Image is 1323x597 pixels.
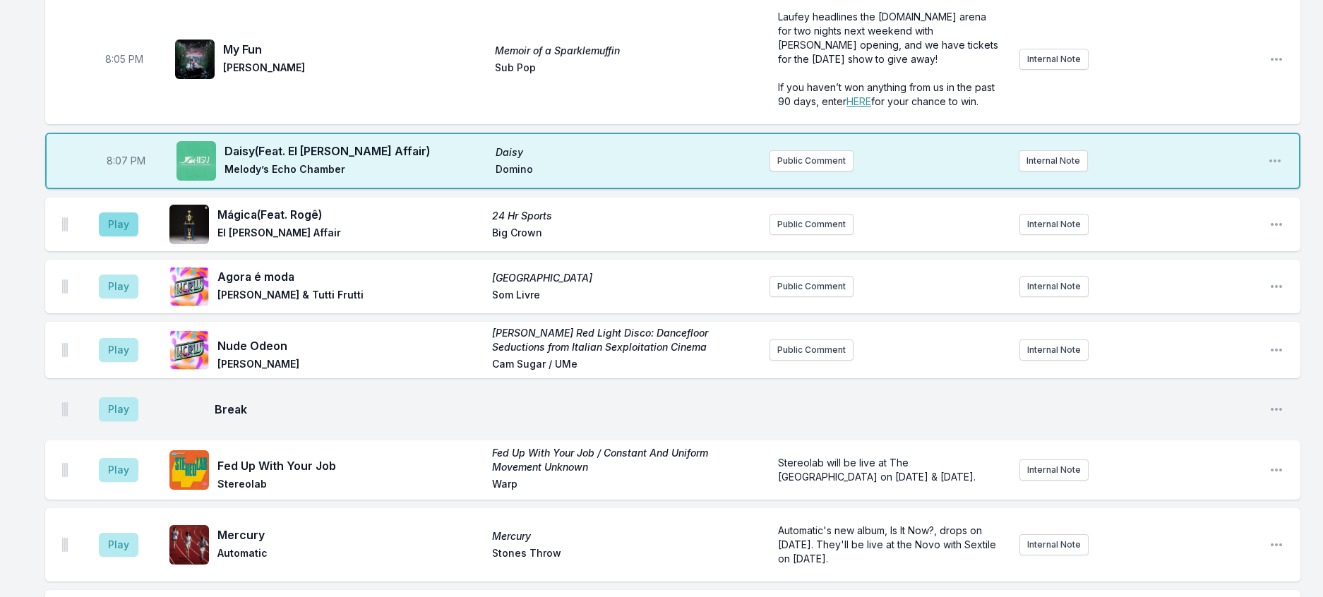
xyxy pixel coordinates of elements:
[1269,538,1283,552] button: Open playlist item options
[1019,534,1089,555] button: Internal Note
[217,546,484,563] span: Automatic
[223,61,486,78] span: [PERSON_NAME]
[492,446,758,474] span: Fed Up With Your Job / Constant And Uniform Movement Unknown
[105,52,143,66] span: Timestamp
[217,206,484,223] span: Mágica (Feat. Rogê)
[778,11,1001,65] span: Laufey headlines the [DOMAIN_NAME] arena for two nights next weekend with [PERSON_NAME] opening, ...
[169,267,209,306] img: Babilônia
[1019,150,1088,171] button: Internal Note
[492,209,758,223] span: 24 Hr Sports
[99,212,138,236] button: Play
[492,546,758,563] span: Stones Throw
[99,458,138,482] button: Play
[217,526,484,543] span: Mercury
[215,401,1258,418] span: Break
[492,357,758,374] span: Cam Sugar / UMe
[62,343,68,357] img: Drag Handle
[99,338,138,362] button: Play
[492,326,758,354] span: [PERSON_NAME] Red Light Disco: Dancefloor Seductions from Italian Sexploitation Cinema
[1019,49,1089,70] button: Internal Note
[1269,463,1283,477] button: Open playlist item options
[217,288,484,305] span: [PERSON_NAME] & Tutti Frutti
[1019,214,1089,235] button: Internal Note
[778,524,999,565] span: Automatic's new album, Is It Now?, drops on [DATE]. They'll be live at the Novo with Sextile on [...
[169,205,209,244] img: 24 Hr Sports
[1269,52,1283,66] button: Open playlist item options
[225,162,487,179] span: Melody’s Echo Chamber
[99,275,138,298] button: Play
[492,226,758,243] span: Big Crown
[495,44,758,58] span: Memoir of a Sparklemuffin
[1269,217,1283,231] button: Open playlist item options
[169,330,209,370] img: Eli Roth's Red Light Disco: Dancefloor Seductions from Italian Sexploitation Cinema
[175,40,215,79] img: Memoir of a Sparklemuffin
[495,61,758,78] span: Sub Pop
[62,463,68,477] img: Drag Handle
[1268,154,1282,168] button: Open playlist item options
[496,162,758,179] span: Domino
[99,533,138,557] button: Play
[62,279,68,294] img: Drag Handle
[176,141,216,181] img: Daisy
[217,268,484,285] span: Agora é moda
[62,217,68,231] img: Drag Handle
[217,457,484,474] span: Fed Up With Your Job
[492,288,758,305] span: Som Livre
[778,457,976,483] span: Stereolab will be live at The [GEOGRAPHIC_DATA] on [DATE] & [DATE].
[770,214,854,235] button: Public Comment
[871,95,978,107] span: for your chance to win.
[492,529,758,543] span: Mercury
[1269,402,1283,416] button: Open playlist item options
[1269,343,1283,357] button: Open playlist item options
[217,337,484,354] span: Nude Odeon
[169,450,209,490] img: Fed Up With Your Job / Constant And Uniform Movement Unknown
[846,95,871,107] a: HERE
[217,477,484,494] span: Stereolab
[223,41,486,58] span: My Fun
[217,357,484,374] span: [PERSON_NAME]
[62,402,68,416] img: Drag Handle
[225,143,487,159] span: Daisy (Feat. El [PERSON_NAME] Affair)
[1019,339,1089,361] button: Internal Note
[770,339,854,361] button: Public Comment
[99,397,138,421] button: Play
[778,81,998,107] span: If you haven’t won anything from us in the past 90 days, enter
[496,145,758,159] span: Daisy
[217,226,484,243] span: El [PERSON_NAME] Affair
[492,271,758,285] span: [GEOGRAPHIC_DATA]
[770,276,854,297] button: Public Comment
[169,525,209,565] img: Mercury
[1269,279,1283,294] button: Open playlist item options
[1019,276,1089,297] button: Internal Note
[1019,459,1089,481] button: Internal Note
[770,150,854,171] button: Public Comment
[107,154,145,168] span: Timestamp
[62,538,68,552] img: Drag Handle
[492,477,758,494] span: Warp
